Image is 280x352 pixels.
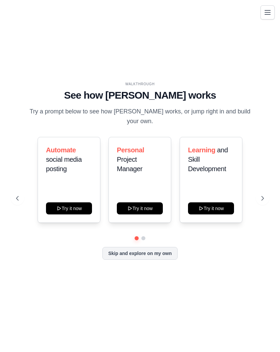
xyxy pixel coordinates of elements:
button: Try it now [117,202,163,214]
button: Try it now [188,202,234,214]
h1: See how [PERSON_NAME] works [16,89,264,101]
span: and Skill Development [188,146,228,172]
div: WALKTHROUGH [16,82,264,87]
button: Skip and explore on my own [102,247,177,260]
span: social media posting [46,156,82,172]
span: Personal [117,146,144,154]
span: Automate [46,146,76,154]
p: Try a prompt below to see how [PERSON_NAME] works, or jump right in and build your own. [27,107,253,127]
span: Project Manager [117,156,142,172]
button: Try it now [46,202,92,214]
button: Toggle navigation [261,5,275,19]
iframe: Chat Widget [246,320,280,352]
span: Learning [188,146,215,154]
